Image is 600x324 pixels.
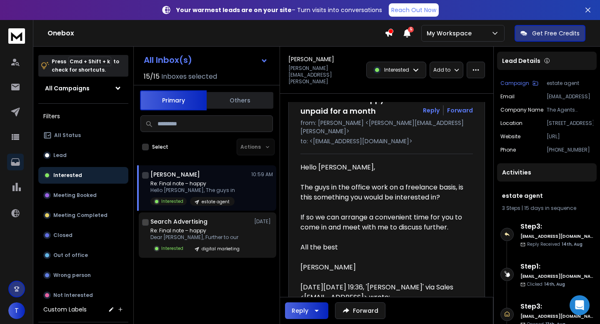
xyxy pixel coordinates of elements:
p: Re: Final note – happy [150,227,245,234]
img: logo [8,28,25,44]
p: digital marketing [202,246,240,252]
p: Clicked [527,281,565,287]
span: 3 Steps [502,204,520,212]
p: 10:59 AM [251,171,273,178]
p: [STREET_ADDRESS] [547,120,593,127]
p: Not Interested [53,292,93,299]
button: Not Interested [38,287,128,304]
p: [EMAIL_ADDRESS] [547,93,593,100]
div: Hello [PERSON_NAME], [300,162,466,272]
p: Meeting Booked [53,192,97,199]
p: [PERSON_NAME][EMAIL_ADDRESS][PERSON_NAME] [288,65,361,85]
h6: Step 3 : [520,302,593,312]
span: 15 days in sequence [524,204,576,212]
button: Reply [423,106,440,115]
p: Add to [433,67,450,73]
h1: [PERSON_NAME] [288,55,334,63]
h3: Inboxes selected [161,72,217,82]
p: location [500,120,522,127]
button: Primary [140,90,207,110]
div: [PERSON_NAME] [300,262,466,272]
h3: Filters [38,110,128,122]
p: Interested [384,67,409,73]
div: [DATE][DATE] 19:36, '[PERSON_NAME]' via Sales <[EMAIL_ADDRESS]> wrote: [300,282,466,302]
h1: estate agent [502,192,592,200]
div: Reply [292,307,308,315]
button: Out of office [38,247,128,264]
button: Reply [285,302,328,319]
p: Get Free Credits [532,29,580,37]
p: All Status [54,132,81,139]
p: Phone [500,147,516,153]
p: Company Name [500,107,543,113]
h1: Re: Final note – happy to work unpaid for a month [300,94,418,117]
p: Lead [53,152,67,159]
button: T [8,302,25,319]
p: Closed [53,232,72,239]
p: Interested [161,245,183,252]
p: Interested [53,172,82,179]
button: Wrong person [38,267,128,284]
div: Open Intercom Messenger [570,295,590,315]
p: [DATE] [254,218,273,225]
p: Dear [PERSON_NAME], Further to our [150,234,245,241]
span: 14th, Aug [544,281,565,287]
button: Campaign [500,80,538,87]
h6: Step 1 : [520,262,593,272]
p: estate agent [547,80,593,87]
h1: Onebox [47,28,385,38]
button: Others [207,91,273,110]
span: 14th, Aug [562,241,582,247]
p: to: <[EMAIL_ADDRESS][DOMAIN_NAME]> [300,137,473,145]
label: Select [152,144,168,150]
p: Wrong person [53,272,91,279]
h6: [EMAIL_ADDRESS][DOMAIN_NAME] [520,273,593,279]
p: Hello [PERSON_NAME], The guys in [150,187,235,194]
button: Forward [335,302,385,319]
p: – Turn visits into conversations [176,6,382,14]
span: 15 / 15 [144,72,160,82]
div: The guys in the office work on a freelance basis, is this something you would be interested in? [300,182,466,202]
h6: [EMAIL_ADDRESS][DOMAIN_NAME] [520,233,593,239]
span: 5 [408,27,414,32]
div: Activities [497,163,597,182]
p: Lead Details [502,57,540,65]
strong: Your warmest leads are on your site [176,6,292,14]
p: Reply Received [527,241,582,247]
button: Interested [38,167,128,184]
h1: All Campaigns [45,84,90,92]
p: Email [500,93,515,100]
h6: [EMAIL_ADDRESS][DOMAIN_NAME] [520,313,593,319]
p: [URL] [547,133,593,140]
p: [PHONE_NUMBER] [547,147,593,153]
p: Press to check for shortcuts. [52,57,119,74]
p: Meeting Completed [53,212,107,219]
a: Reach Out Now [389,3,439,17]
p: Out of office [53,252,88,259]
button: All Status [38,127,128,144]
button: Meeting Booked [38,187,128,204]
h1: [PERSON_NAME] [150,170,200,179]
button: Meeting Completed [38,207,128,224]
div: Forward [447,106,473,115]
p: Campaign [500,80,529,87]
h3: Custom Labels [43,305,87,314]
span: Cmd + Shift + k [68,57,111,66]
button: All Inbox(s) [137,52,275,68]
button: Lead [38,147,128,164]
p: estate agent [202,199,230,205]
div: | [502,205,592,212]
p: Interested [161,198,183,204]
p: website [500,133,520,140]
div: All the best [300,242,466,252]
div: If so we can arrange a convenient time for you to come in and meet with me to discuss further. [300,212,466,232]
p: Reach Out Now [391,6,436,14]
button: Closed [38,227,128,244]
button: All Campaigns [38,80,128,97]
h6: Step 3 : [520,222,593,232]
h1: All Inbox(s) [144,56,192,64]
p: The Agents Property Consultants [547,107,593,113]
p: My Workspace [427,29,475,37]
